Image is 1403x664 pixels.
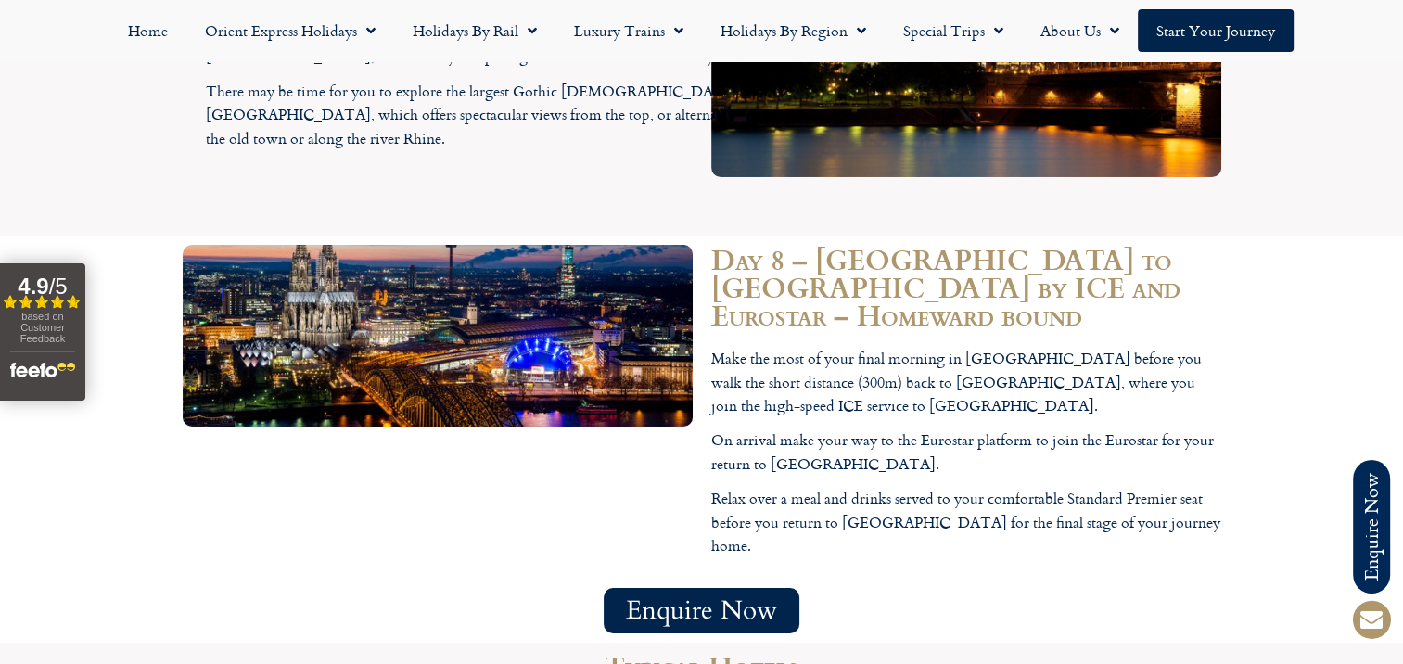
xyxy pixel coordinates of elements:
a: Enquire Now [604,588,799,633]
span: Enquire Now [626,599,777,622]
a: Luxury Trains [555,9,702,52]
p: There may be time for you to explore the largest Gothic [DEMOGRAPHIC_DATA] in [GEOGRAPHIC_DATA], ... [206,80,901,151]
a: Start your Journey [1138,9,1294,52]
p: On arrival make your way to the Eurostar platform to join the Eurostar for your return to [GEOGRA... [711,428,1221,476]
a: About Us [1022,9,1138,52]
a: Special Trips [885,9,1022,52]
a: Home [109,9,186,52]
a: Holidays by Rail [394,9,555,52]
a: Orient Express Holidays [186,9,394,52]
nav: Menu [9,9,1394,52]
h2: Day 8 – [GEOGRAPHIC_DATA] to [GEOGRAPHIC_DATA] by ICE and Eurostar – Homeward bound [711,245,1221,328]
p: Make the most of your final morning in [GEOGRAPHIC_DATA] before you walk the short distance (300m... [711,347,1221,418]
a: Holidays by Region [702,9,885,52]
p: Relax over a meal and drinks served to your comfortable Standard Premier seat before you return t... [711,487,1221,558]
